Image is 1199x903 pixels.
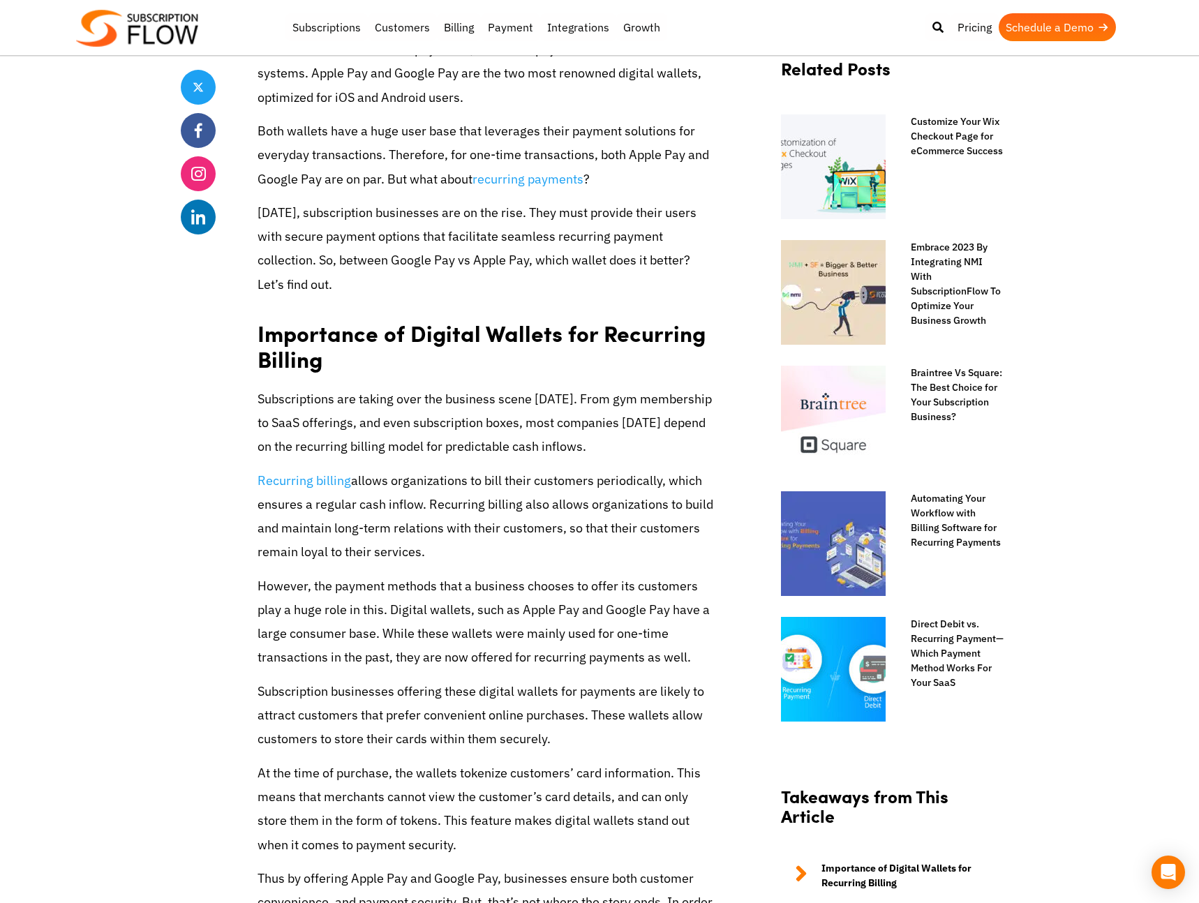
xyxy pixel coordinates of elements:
[897,617,1004,690] a: Direct Debit vs. Recurring Payment—Which Payment Method Works For Your SaaS
[76,10,198,47] img: Subscriptionflow
[897,240,1004,328] a: Embrace 2023 By Integrating NMI With SubscriptionFlow To Optimize Your Business Growth
[781,240,886,345] img: Integrating NMI With SubscriptionFlow
[285,13,368,41] a: Subscriptions
[258,201,718,297] p: [DATE], subscription businesses are on the rise. They must provide their users with secure paymen...
[472,171,583,187] a: recurring payments
[781,861,1004,890] a: Importance of Digital Wallets for Recurring Billing
[897,491,1004,550] a: Automating Your Workflow with Billing Software for Recurring Payments
[258,472,351,488] a: Recurring billing
[781,617,886,722] img: Direct Debit vs. Recurring Payment
[258,317,706,375] strong: Importance of Digital Wallets for Recurring Billing
[258,469,718,565] p: allows organizations to bill their customers periodically, which ensures a regular cash inflow. R...
[616,13,667,41] a: Growth
[781,366,886,470] img: Braintree vs Square
[951,13,999,41] a: Pricing
[437,13,481,41] a: Billing
[999,13,1116,41] a: Schedule a Demo
[258,14,718,110] p: Digital wallets are customer-friendly options for routine payments. They can be used to make secu...
[258,119,718,191] p: Both wallets have a huge user base that leverages their payment solutions for everyday transactio...
[781,59,1004,93] h2: Related Posts
[258,574,718,670] p: However, the payment methods that a business chooses to offer its customers play a huge role in t...
[258,387,718,459] p: Subscriptions are taking over the business scene [DATE]. From gym membership to SaaS offerings, a...
[258,761,718,857] p: At the time of purchase, the wallets tokenize customers’ card information. This means that mercha...
[897,114,1004,158] a: Customize Your Wix Checkout Page for eCommerce Success
[781,786,1004,841] h2: Takeaways from This Article
[540,13,616,41] a: Integrations
[1152,856,1185,889] div: Open Intercom Messenger
[821,861,1004,890] strong: Importance of Digital Wallets for Recurring Billing
[897,366,1004,424] a: Braintree Vs Square: The Best Choice for Your Subscription Business?
[781,114,886,219] img: Wix-Checkout-Page-for-eCommerce-Success
[481,13,540,41] a: Payment
[781,491,886,596] img: Billing Software for Recurring Payments
[368,13,437,41] a: Customers
[258,680,718,752] p: Subscription businesses offering these digital wallets for payments are likely to attract custome...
